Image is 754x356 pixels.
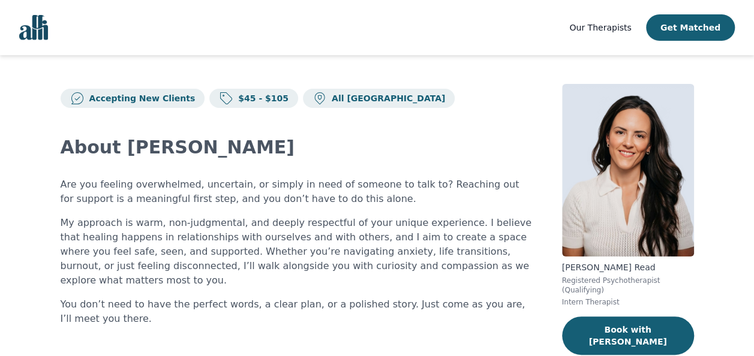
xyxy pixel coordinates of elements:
a: Our Therapists [569,20,631,35]
p: All [GEOGRAPHIC_DATA] [327,92,445,104]
p: My approach is warm, non-judgmental, and deeply respectful of your unique experience. I believe t... [61,216,533,288]
p: Registered Psychotherapist (Qualifying) [562,276,694,295]
img: Kerri_Read [562,84,694,257]
p: $45 - $105 [233,92,289,104]
p: Accepting New Clients [85,92,196,104]
p: [PERSON_NAME] Read [562,261,694,273]
p: You don’t need to have the perfect words, a clear plan, or a polished story. Just come as you are... [61,297,533,326]
p: Intern Therapist [562,297,694,307]
button: Book with [PERSON_NAME] [562,316,694,355]
h2: About [PERSON_NAME] [61,137,533,158]
p: Are you feeling overwhelmed, uncertain, or simply in need of someone to talk to? Reaching out for... [61,177,533,206]
span: Our Therapists [569,23,631,32]
button: Get Matched [646,14,735,41]
img: alli logo [19,15,48,40]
